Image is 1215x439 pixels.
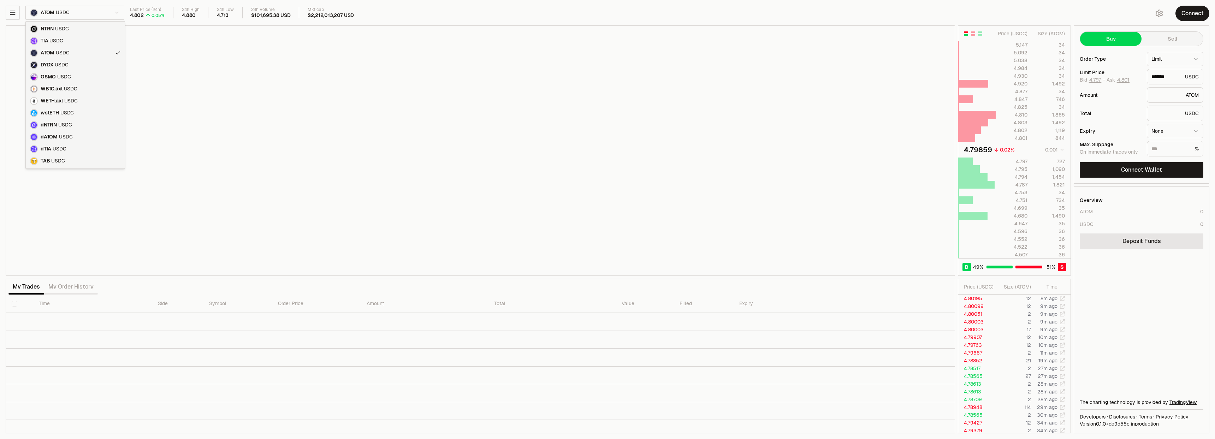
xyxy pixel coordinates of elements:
span: USDC [64,98,78,104]
img: ATOM Logo [31,50,37,56]
span: USDC [55,26,69,32]
span: TAB [41,158,50,164]
span: TIA [41,38,48,44]
img: TAB Logo [31,158,37,164]
span: USDC [58,122,72,128]
span: ATOM [41,50,54,56]
img: dTIA Logo [31,146,37,152]
img: WBTC.axl Logo [31,86,37,92]
span: WETH.axl [41,98,63,104]
span: wstETH [41,110,59,116]
span: dNTRN [41,122,57,128]
span: USDC [53,146,66,152]
span: USDC [59,134,72,140]
span: dTIA [41,146,51,152]
span: USDC [56,50,69,56]
span: NTRN [41,26,54,32]
img: DYDX Logo [31,62,37,68]
img: TIA Logo [31,38,37,44]
span: WBTC.axl [41,86,63,92]
span: USDC [60,110,74,116]
span: USDC [49,38,63,44]
img: WETH.axl Logo [31,98,37,104]
span: OSMO [41,74,56,80]
span: USDC [57,74,71,80]
img: dNTRN Logo [31,122,37,128]
span: USDC [55,62,68,68]
img: dATOM Logo [31,134,37,140]
span: dATOM [41,134,58,140]
span: DYDX [41,62,53,68]
span: USDC [64,86,77,92]
img: wstETH Logo [31,110,37,116]
span: USDC [51,158,65,164]
img: OSMO Logo [31,74,37,80]
img: NTRN Logo [31,26,37,32]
